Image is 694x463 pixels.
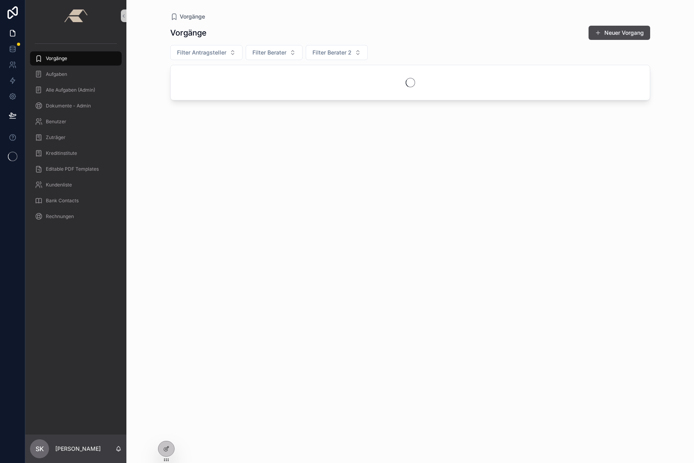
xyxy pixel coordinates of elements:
[30,83,122,97] a: Alle Aufgaben (Admin)
[46,198,79,204] span: Bank Contacts
[46,55,67,62] span: Vorgänge
[46,71,67,77] span: Aufgaben
[170,27,207,38] h1: Vorgänge
[30,99,122,113] a: Dokumente - Admin
[46,134,66,141] span: Zuträger
[46,182,72,188] span: Kundenliste
[64,9,87,22] img: App logo
[170,45,243,60] button: Select Button
[30,130,122,145] a: Zuträger
[30,194,122,208] a: Bank Contacts
[36,444,44,454] span: SK
[46,87,95,93] span: Alle Aufgaben (Admin)
[25,32,126,234] div: scrollable content
[46,119,66,125] span: Benutzer
[306,45,368,60] button: Select Button
[30,67,122,81] a: Aufgaben
[46,103,91,109] span: Dokumente - Admin
[177,49,226,56] span: Filter Antragsteller
[312,49,352,56] span: Filter Berater 2
[55,445,101,453] p: [PERSON_NAME]
[30,146,122,160] a: Kreditinstitute
[46,166,99,172] span: Editable PDF Templates
[252,49,286,56] span: Filter Berater
[30,115,122,129] a: Benutzer
[30,162,122,176] a: Editable PDF Templates
[30,51,122,66] a: Vorgänge
[30,178,122,192] a: Kundenliste
[180,13,205,21] span: Vorgänge
[589,26,650,40] button: Neuer Vorgang
[46,150,77,156] span: Kreditinstitute
[30,209,122,224] a: Rechnungen
[246,45,303,60] button: Select Button
[170,13,205,21] a: Vorgänge
[46,213,74,220] span: Rechnungen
